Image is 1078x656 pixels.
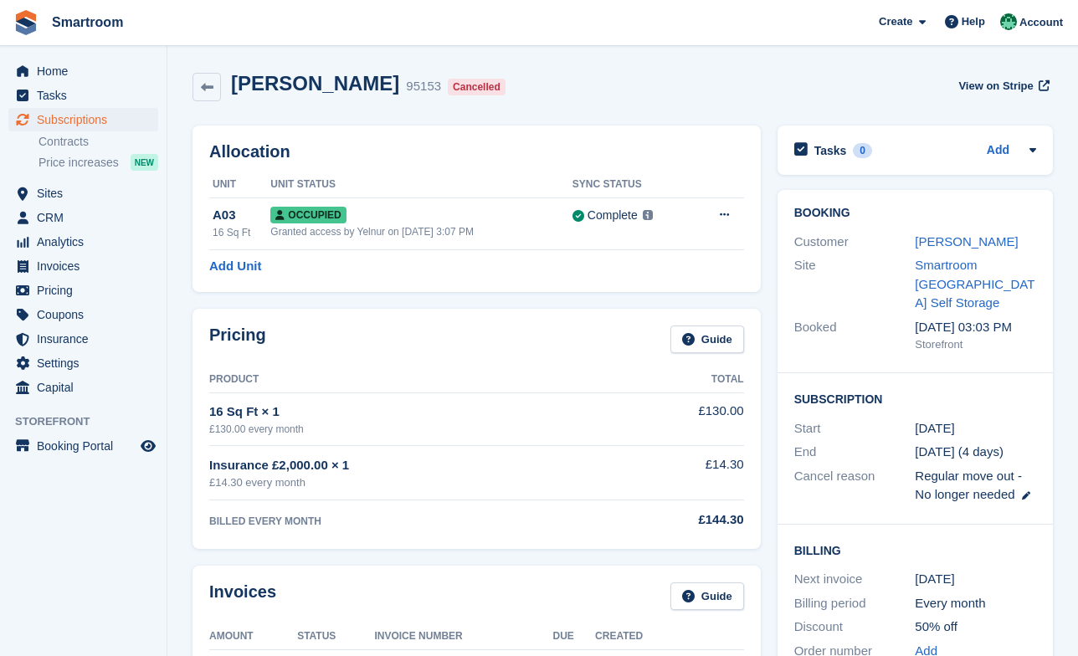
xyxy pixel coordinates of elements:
div: £130.00 every month [209,422,613,437]
span: Sites [37,182,137,205]
div: 95153 [406,77,441,96]
div: 0 [853,143,872,158]
span: Insurance [37,327,137,351]
span: Capital [37,376,137,399]
h2: Booking [794,207,1036,220]
a: menu [8,279,158,302]
a: menu [8,230,158,254]
th: Invoice Number [374,623,552,650]
div: £14.30 every month [209,474,613,491]
span: Tasks [37,84,137,107]
a: [PERSON_NAME] [915,234,1018,249]
span: CRM [37,206,137,229]
span: View on Stripe [958,78,1033,95]
span: Settings [37,351,137,375]
span: Coupons [37,303,137,326]
th: Total [613,366,743,393]
a: menu [8,434,158,458]
a: menu [8,206,158,229]
div: Cancelled [448,79,506,95]
div: Every month [915,594,1036,613]
span: Booking Portal [37,434,137,458]
div: NEW [131,154,158,171]
a: Add Unit [209,257,261,276]
h2: Billing [794,541,1036,558]
a: View on Stripe [952,72,1053,100]
div: Billing period [794,594,916,613]
a: menu [8,327,158,351]
span: Create [879,13,912,30]
a: Smartroom [45,8,130,36]
span: Storefront [15,413,167,430]
a: Smartroom [GEOGRAPHIC_DATA] Self Storage [915,258,1034,310]
span: Analytics [37,230,137,254]
span: Price increases [38,155,119,171]
a: Guide [670,325,744,353]
img: Jacob Gabriel [1000,13,1017,30]
span: Regular move out - No longer needed [915,469,1022,502]
th: Product [209,366,613,393]
time: 2025-07-12 23:00:00 UTC [915,419,954,438]
a: menu [8,84,158,107]
th: Amount [209,623,297,650]
a: Preview store [138,436,158,456]
span: Pricing [37,279,137,302]
div: Storefront [915,336,1036,353]
span: Home [37,59,137,83]
th: Sync Status [572,172,692,198]
h2: Invoices [209,582,276,610]
h2: Pricing [209,325,266,353]
div: End [794,443,916,462]
div: £144.30 [613,510,743,530]
a: menu [8,254,158,278]
div: Complete [588,207,638,224]
a: Guide [670,582,744,610]
a: menu [8,59,158,83]
div: [DATE] [915,570,1036,589]
span: Invoices [37,254,137,278]
div: Booked [794,318,916,353]
span: Subscriptions [37,108,137,131]
th: Unit Status [270,172,572,198]
a: menu [8,108,158,131]
div: 50% off [915,618,1036,637]
div: Next invoice [794,570,916,589]
a: Contracts [38,134,158,150]
th: Unit [209,172,270,198]
div: Customer [794,233,916,252]
h2: Tasks [814,143,847,158]
a: menu [8,351,158,375]
div: Site [794,256,916,313]
div: Cancel reason [794,467,916,505]
div: BILLED EVERY MONTH [209,514,613,529]
span: [DATE] (4 days) [915,444,1004,459]
h2: [PERSON_NAME] [231,72,399,95]
h2: Allocation [209,142,744,161]
span: Occupied [270,207,346,223]
h2: Subscription [794,390,1036,407]
span: Account [1019,14,1063,31]
img: icon-info-grey-7440780725fd019a000dd9b08b2336e03edf1995a4989e88bcd33f0948082b44.svg [643,210,653,220]
div: Insurance £2,000.00 × 1 [209,456,613,475]
div: [DATE] 03:03 PM [915,318,1036,337]
a: menu [8,182,158,205]
div: A03 [213,206,270,225]
div: Granted access by Yelnur on [DATE] 3:07 PM [270,224,572,239]
a: Add [987,141,1009,161]
th: Created [595,623,744,650]
a: Price increases NEW [38,153,158,172]
span: Help [962,13,985,30]
td: £14.30 [613,446,743,500]
div: 16 Sq Ft [213,225,270,240]
a: menu [8,303,158,326]
div: Discount [794,618,916,637]
div: 16 Sq Ft × 1 [209,402,613,422]
th: Due [553,623,596,650]
th: Status [297,623,374,650]
img: stora-icon-8386f47178a22dfd0bd8f6a31ec36ba5ce8667c1dd55bd0f319d3a0aa187defe.svg [13,10,38,35]
td: £130.00 [613,392,743,445]
div: Start [794,419,916,438]
a: menu [8,376,158,399]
